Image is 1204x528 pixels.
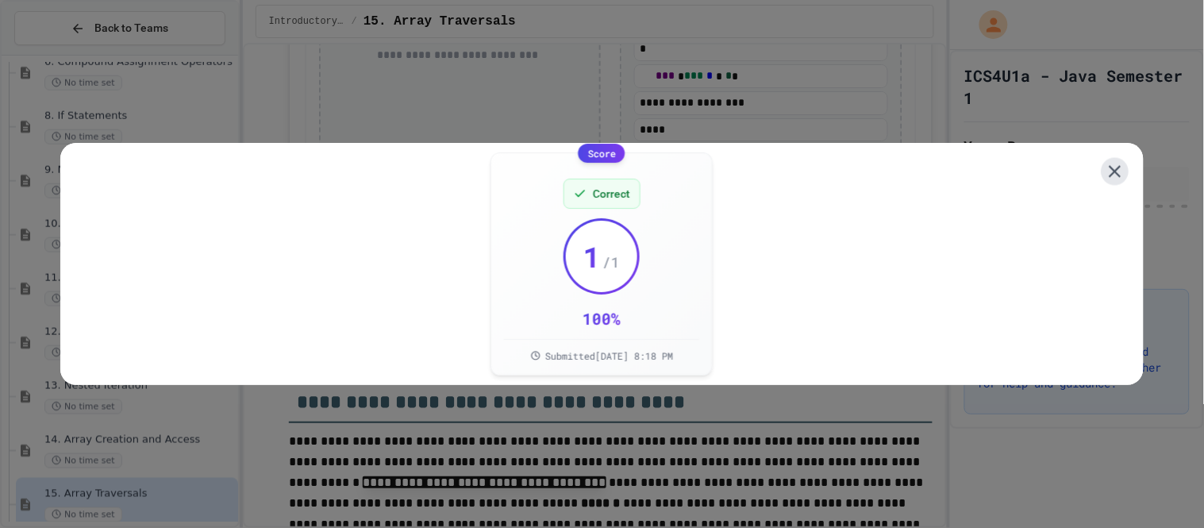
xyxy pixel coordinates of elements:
[545,349,673,362] span: Submitted [DATE] 8:18 PM
[602,251,620,273] span: / 1
[593,186,630,202] span: Correct
[579,144,625,163] div: Score
[583,241,601,272] span: 1
[583,307,621,330] div: 100 %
